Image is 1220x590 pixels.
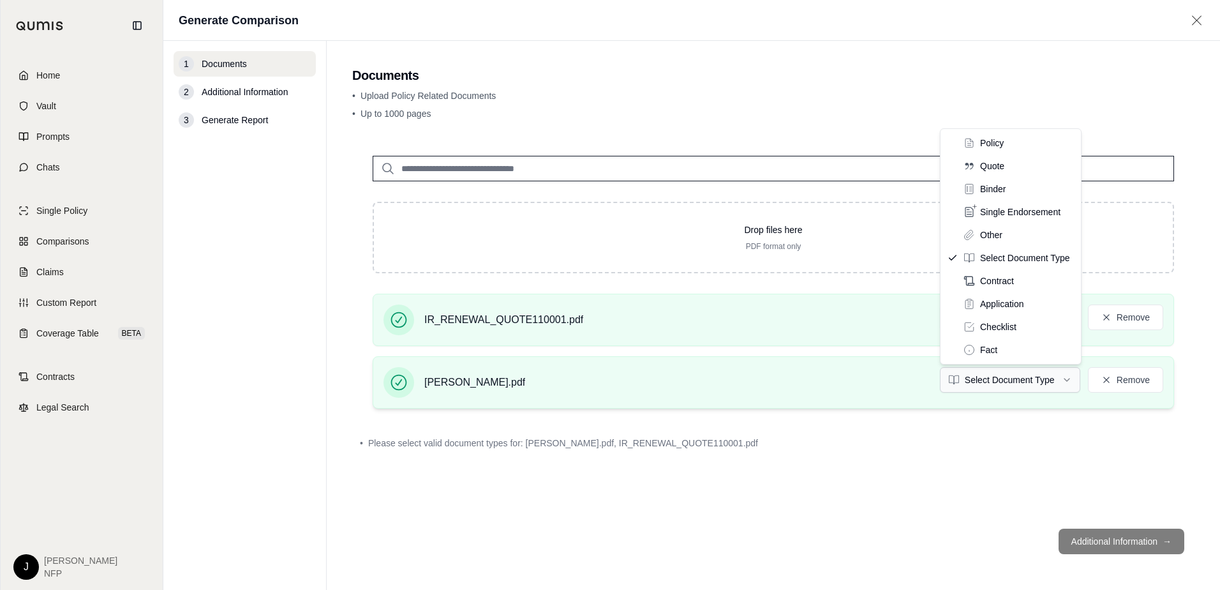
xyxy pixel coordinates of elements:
[980,252,1070,264] span: Select Document Type
[980,206,1060,218] span: Single Endorsement
[980,298,1024,310] span: Application
[980,321,1016,333] span: Checklist
[980,344,997,356] span: Fact
[980,137,1004,149] span: Policy
[980,160,1004,172] span: Quote
[980,275,1014,287] span: Contract
[980,183,1006,195] span: Binder
[980,229,1002,241] span: Other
